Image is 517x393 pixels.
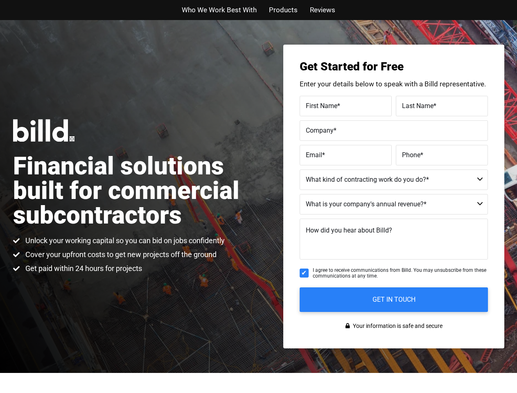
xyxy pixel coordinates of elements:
h3: Get Started for Free [300,61,488,72]
span: Email [306,151,322,158]
input: I agree to receive communications from Billd. You may unsubscribe from these communications at an... [300,269,309,278]
span: How did you hear about Billd? [306,226,392,234]
span: Get paid within 24 hours for projects [23,264,142,273]
h1: Financial solutions built for commercial subcontractors [13,154,259,228]
span: Last Name [402,102,433,109]
span: Unlock your working capital so you can bid on jobs confidently [23,236,225,246]
span: Cover your upfront costs to get new projects off the ground [23,250,217,260]
span: First Name [306,102,337,109]
a: Who We Work Best With [182,4,257,16]
a: Reviews [310,4,335,16]
a: Products [269,4,298,16]
span: Company [306,126,334,134]
span: I agree to receive communications from Billd. You may unsubscribe from these communications at an... [313,267,488,279]
span: Phone [402,151,420,158]
span: Your information is safe and secure [351,320,442,332]
input: GET IN TOUCH [300,287,488,312]
p: Enter your details below to speak with a Billd representative. [300,81,488,88]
